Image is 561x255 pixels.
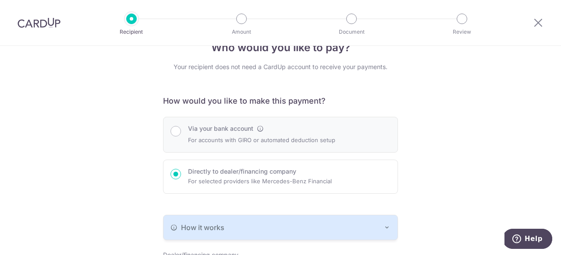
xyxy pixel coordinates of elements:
h4: Who would you like to pay? [163,40,398,56]
p: Amount [209,28,274,36]
label: Via your bank account [188,124,253,133]
button: How it works [163,215,398,240]
p: Review [430,28,494,36]
p: Recipient [99,28,164,36]
span: Help [20,6,38,14]
label: Directly to dealer/financing company [188,167,296,176]
div: Your recipient does not need a CardUp account to receive your payments. [163,63,398,71]
iframe: Opens a widget where you can find more information [504,229,552,251]
span: How it works [181,222,224,233]
p: For accounts with GIRO or automated deduction setup [188,135,335,145]
img: CardUp [18,17,60,28]
h6: How would you like to make this payment? [163,96,398,106]
p: Document [319,28,384,36]
p: For selected providers like Mercedes-Benz Financial [188,176,332,186]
